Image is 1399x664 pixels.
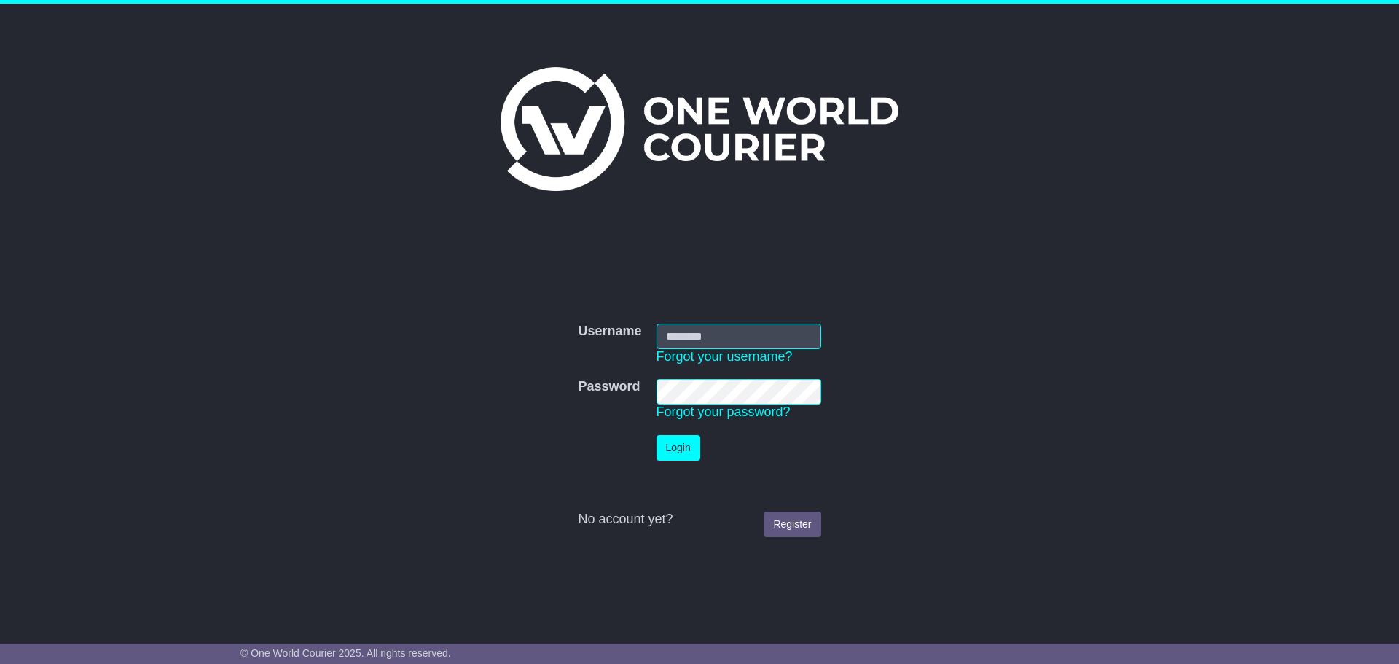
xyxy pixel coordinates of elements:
div: No account yet? [578,512,820,528]
button: Login [657,435,700,461]
img: One World [501,67,898,191]
a: Register [764,512,820,537]
label: Password [578,379,640,395]
a: Forgot your username? [657,349,793,364]
a: Forgot your password? [657,405,791,419]
label: Username [578,324,641,340]
span: © One World Courier 2025. All rights reserved. [240,647,451,659]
